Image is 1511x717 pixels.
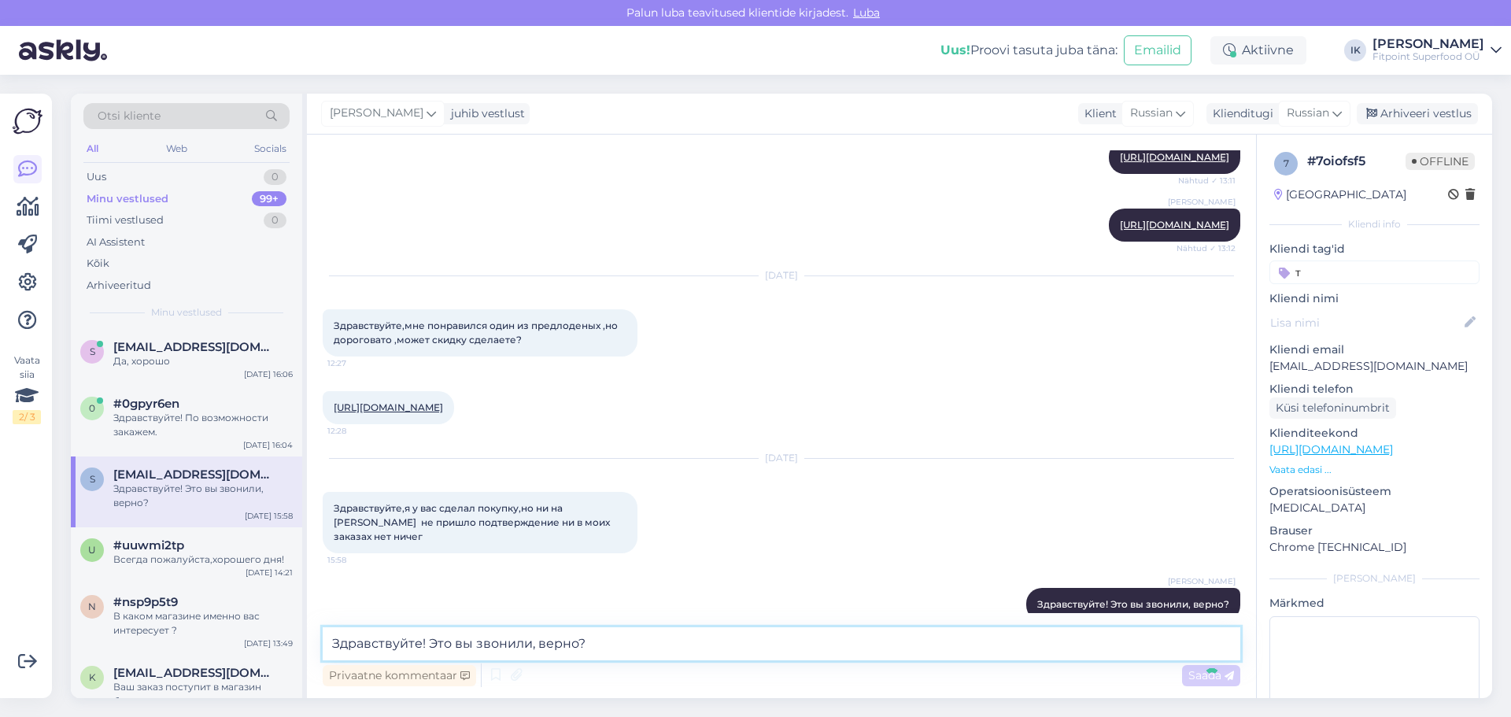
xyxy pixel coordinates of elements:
button: Emailid [1124,35,1191,65]
p: [MEDICAL_DATA] [1269,500,1480,516]
span: [PERSON_NAME] [1168,196,1236,208]
p: Kliendi telefon [1269,381,1480,397]
a: [URL][DOMAIN_NAME] [1120,219,1229,231]
div: Всегда пожалуйста,хорошего дня! [113,553,293,567]
input: Lisa tag [1269,261,1480,284]
p: Klienditeekond [1269,425,1480,442]
p: Kliendi nimi [1269,290,1480,307]
div: Fitpoint Superfood OÜ [1372,50,1484,63]
div: Kliendi info [1269,217,1480,231]
span: 15:58 [327,554,386,566]
div: 2 / 3 [13,410,41,424]
div: AI Assistent [87,235,145,250]
div: Ваш заказ поступит в магазин ближе к вечеру [113,680,293,708]
span: u [88,544,96,556]
p: Operatsioonisüsteem [1269,483,1480,500]
span: Nähtud ✓ 13:11 [1177,175,1236,187]
span: #nsp9p5t9 [113,595,178,609]
p: [EMAIL_ADDRESS][DOMAIN_NAME] [1269,358,1480,375]
div: В каком магазине именно вас интересует ? [113,609,293,638]
input: Lisa nimi [1270,314,1461,331]
img: Askly Logo [13,106,42,136]
a: [PERSON_NAME]Fitpoint Superfood OÜ [1372,38,1502,63]
div: [DATE] 14:21 [246,567,293,578]
div: 0 [264,213,286,228]
span: 7 [1284,157,1289,169]
div: Socials [251,139,290,159]
div: 99+ [252,191,286,207]
div: Vaata siia [13,353,41,424]
div: [DATE] 13:49 [244,638,293,649]
div: Uus [87,169,106,185]
a: [URL][DOMAIN_NAME] [1269,442,1393,456]
span: n [88,601,96,612]
p: Chrome [TECHNICAL_ID] [1269,539,1480,556]
div: Proovi tasuta juba täna: [940,41,1118,60]
span: Luba [848,6,885,20]
div: Klienditugi [1206,105,1273,122]
div: Aktiivne [1210,36,1306,65]
span: 12:27 [327,357,386,369]
span: [PERSON_NAME] [1168,575,1236,587]
div: Здравствуйте! По возможности закажем. [113,411,293,439]
span: Russian [1130,105,1173,122]
div: Klient [1078,105,1117,122]
span: Здравствуйте! Это вы звонили, верно? [1037,598,1229,610]
div: Minu vestlused [87,191,168,207]
span: #0gpyr6en [113,397,179,411]
div: Arhiveeritud [87,278,151,294]
span: Здравствуйте,мне понравился один из предлоденых ,но дороговато ,может скидку сделаете? [334,320,620,346]
div: Tiimi vestlused [87,213,164,228]
p: Vaata edasi ... [1269,463,1480,477]
span: saga.sanja18@gmail.com [113,468,277,482]
div: Arhiveeri vestlus [1357,103,1478,124]
div: 0 [264,169,286,185]
div: All [83,139,102,159]
div: Web [163,139,190,159]
a: [URL][DOMAIN_NAME] [1120,151,1229,163]
p: Märkmed [1269,595,1480,612]
div: IK [1344,39,1366,61]
span: Russian [1287,105,1329,122]
div: juhib vestlust [445,105,525,122]
div: Здравствуйте! Это вы звонили, верно? [113,482,293,510]
span: Nähtud ✓ 13:12 [1177,242,1236,254]
span: Minu vestlused [151,305,222,320]
span: #uuwmi2tp [113,538,184,553]
div: # 7oiofsf5 [1307,152,1406,171]
span: Здравствуйте,я у вас сделал покупку,но ни на [PERSON_NAME] не пришло подтверждение ни в моих зака... [334,502,612,542]
div: [GEOGRAPHIC_DATA] [1274,187,1406,203]
div: [DATE] 15:58 [245,510,293,522]
span: s [90,473,95,485]
div: [PERSON_NAME] [1269,571,1480,586]
span: k [89,671,96,683]
p: Kliendi tag'id [1269,241,1480,257]
span: supergord@mail.ru [113,340,277,354]
span: [PERSON_NAME] [330,105,423,122]
div: [DATE] 16:06 [244,368,293,380]
span: 0 [89,402,95,414]
div: Да, хорошо [113,354,293,368]
div: [PERSON_NAME] [1372,38,1484,50]
div: [DATE] 16:04 [243,439,293,451]
span: kashevarov2003@inbox.ru [113,666,277,680]
span: s [90,346,95,357]
span: 12:28 [327,425,386,437]
p: Brauser [1269,523,1480,539]
div: [DATE] [323,268,1240,283]
div: Kõik [87,256,109,272]
b: Uus! [940,43,970,57]
p: Kliendi email [1269,342,1480,358]
span: Offline [1406,153,1475,170]
span: Otsi kliente [98,108,161,124]
a: [URL][DOMAIN_NAME] [334,401,443,413]
div: [DATE] [323,451,1240,465]
div: Küsi telefoninumbrit [1269,397,1396,419]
